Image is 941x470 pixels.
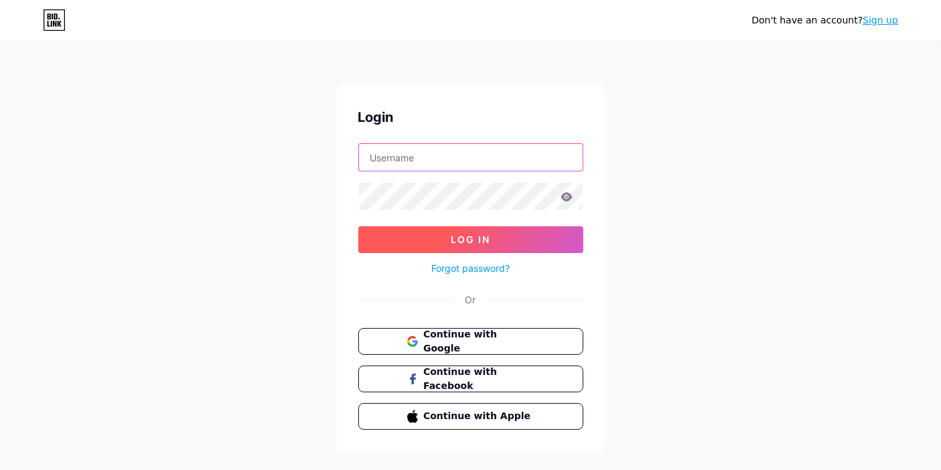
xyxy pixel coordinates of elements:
button: Continue with Apple [358,403,583,430]
div: Login [358,107,583,127]
span: Continue with Facebook [423,365,534,393]
a: Forgot password? [431,261,510,275]
span: Log In [451,234,490,245]
button: Continue with Facebook [358,366,583,392]
span: Continue with Google [423,327,534,356]
div: Don't have an account? [751,13,898,27]
button: Continue with Google [358,328,583,355]
input: Username [359,144,583,171]
a: Sign up [863,15,898,25]
button: Log In [358,226,583,253]
div: Or [465,293,476,307]
span: Continue with Apple [423,409,534,423]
